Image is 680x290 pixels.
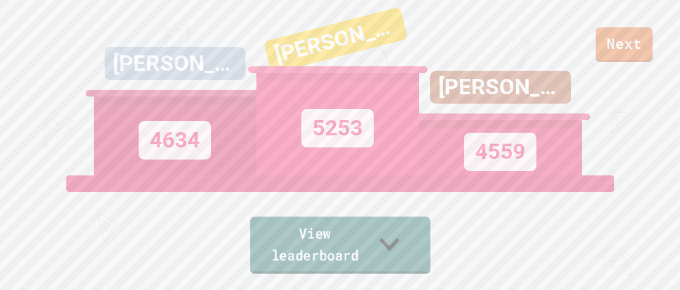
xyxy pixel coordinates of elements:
[430,71,571,104] div: [PERSON_NAME]
[301,109,374,147] div: 5253
[263,7,408,73] div: [PERSON_NAME]
[250,217,430,274] a: View leaderboard
[105,47,245,80] div: [PERSON_NAME]
[464,133,536,171] div: 4559
[596,27,653,62] a: Next
[139,121,211,160] div: 4634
